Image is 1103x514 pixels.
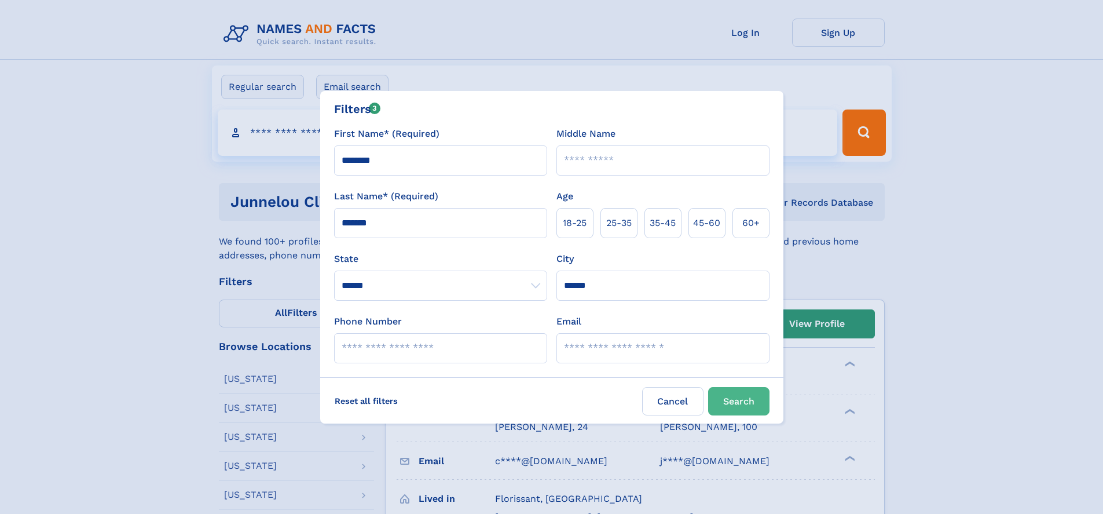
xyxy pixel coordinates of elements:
[556,252,574,266] label: City
[334,189,438,203] label: Last Name* (Required)
[742,216,760,230] span: 60+
[334,100,381,118] div: Filters
[642,387,703,415] label: Cancel
[334,252,547,266] label: State
[563,216,587,230] span: 18‑25
[693,216,720,230] span: 45‑60
[334,315,402,329] label: Phone Number
[708,387,769,415] button: Search
[327,387,405,415] label: Reset all filters
[334,127,439,141] label: First Name* (Required)
[650,216,676,230] span: 35‑45
[556,315,581,329] label: Email
[606,216,632,230] span: 25‑35
[556,127,615,141] label: Middle Name
[556,189,573,203] label: Age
